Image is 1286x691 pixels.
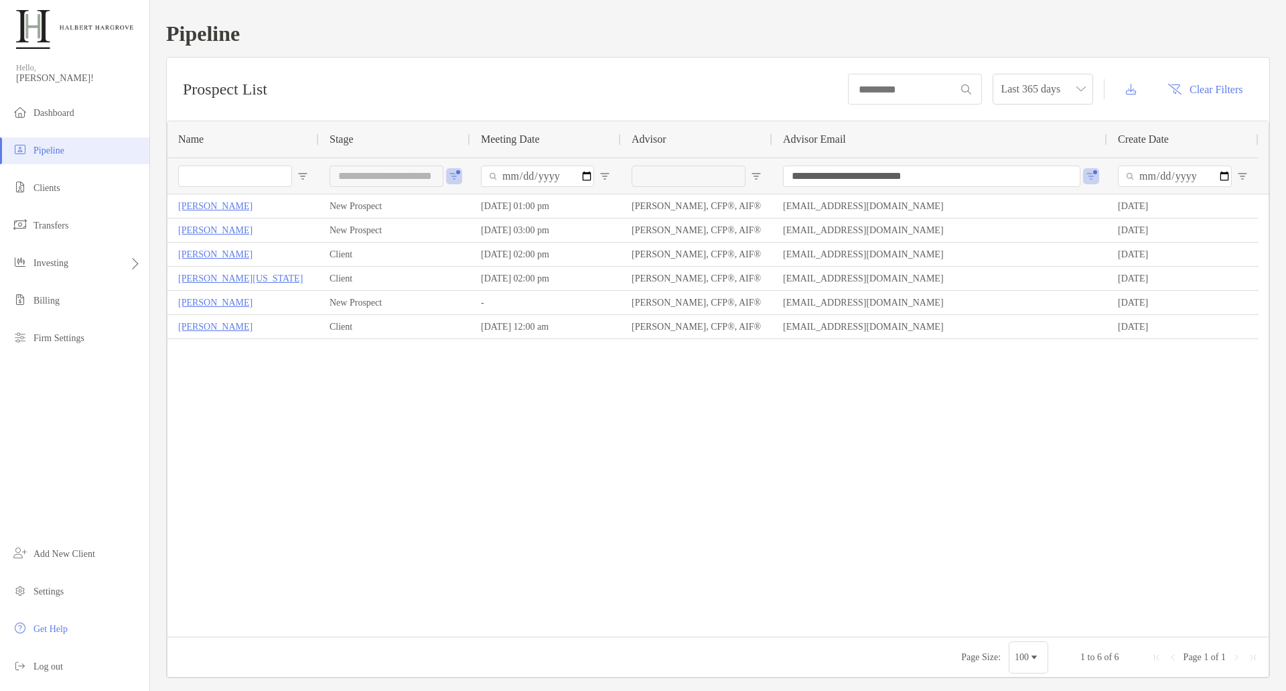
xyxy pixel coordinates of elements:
[1107,218,1259,242] div: [DATE]
[12,292,28,308] img: billing icon
[319,243,470,266] div: Client
[16,73,141,84] span: [PERSON_NAME]!
[33,108,74,118] span: Dashboard
[166,21,1270,46] h1: Pipeline
[33,333,84,343] span: Firm Settings
[772,315,1107,338] div: [EMAIL_ADDRESS][DOMAIN_NAME]
[1107,267,1259,290] div: [DATE]
[1115,652,1119,662] span: 6
[1107,243,1259,266] div: [DATE]
[33,296,60,306] span: Billing
[1015,652,1029,663] div: 100
[319,218,470,242] div: New Prospect
[12,104,28,120] img: dashboard icon
[178,246,253,263] p: [PERSON_NAME]
[1151,652,1162,663] div: First Page
[297,171,308,182] button: Open Filter Menu
[12,329,28,345] img: firm-settings icon
[178,166,292,187] input: Name Filter Input
[470,291,621,314] div: -
[12,545,28,561] img: add_new_client icon
[12,657,28,674] img: logout icon
[33,662,63,672] span: Log out
[961,652,1001,663] div: Page Size:
[621,315,772,338] div: [PERSON_NAME], CFP®, AIF®
[33,549,95,559] span: Add New Client
[33,145,64,155] span: Pipeline
[33,258,68,268] span: Investing
[449,171,459,182] button: Open Filter Menu
[783,166,1080,187] input: Advisor Email Filter Input
[12,254,28,270] img: investing icon
[470,194,621,218] div: [DATE] 01:00 pm
[470,267,621,290] div: [DATE] 02:00 pm
[783,133,846,145] span: Advisor Email
[1107,291,1259,314] div: [DATE]
[178,133,204,145] span: Name
[1221,652,1226,662] span: 1
[751,171,762,182] button: Open Filter Menu
[12,216,28,233] img: transfers icon
[1086,171,1096,182] button: Open Filter Menu
[621,291,772,314] div: [PERSON_NAME], CFP®, AIF®
[1107,315,1259,338] div: [DATE]
[470,243,621,266] div: [DATE] 02:00 pm
[1104,652,1112,662] span: of
[1001,74,1085,104] span: Last 365 days
[1097,652,1102,662] span: 6
[632,133,666,145] span: Advisor
[33,586,64,596] span: Settings
[16,5,133,54] img: Zoe Logo
[183,80,267,99] h3: Prospect List
[1204,652,1208,662] span: 1
[1118,166,1232,187] input: Create Date Filter Input
[12,620,28,636] img: get-help icon
[33,624,68,634] span: Get Help
[481,166,594,187] input: Meeting Date Filter Input
[319,291,470,314] div: New Prospect
[621,267,772,290] div: [PERSON_NAME], CFP®, AIF®
[33,221,68,231] span: Transfers
[470,218,621,242] div: [DATE] 03:00 pm
[772,243,1107,266] div: [EMAIL_ADDRESS][DOMAIN_NAME]
[772,267,1107,290] div: [EMAIL_ADDRESS][DOMAIN_NAME]
[1231,652,1242,663] div: Next Page
[961,84,971,95] img: input icon
[1247,652,1258,663] div: Last Page
[621,218,772,242] div: [PERSON_NAME], CFP®, AIF®
[1080,652,1085,662] span: 1
[1118,133,1169,145] span: Create Date
[1009,641,1048,674] div: Page Size
[12,141,28,158] img: pipeline icon
[330,133,354,145] span: Stage
[599,171,610,182] button: Open Filter Menu
[12,179,28,195] img: clients icon
[1088,652,1095,662] span: to
[178,294,253,311] a: [PERSON_NAME]
[178,222,253,239] a: [PERSON_NAME]
[178,318,253,335] a: [PERSON_NAME]
[1167,652,1178,663] div: Previous Page
[772,218,1107,242] div: [EMAIL_ADDRESS][DOMAIN_NAME]
[1107,194,1259,218] div: [DATE]
[621,194,772,218] div: [PERSON_NAME], CFP®, AIF®
[319,315,470,338] div: Client
[621,243,772,266] div: [PERSON_NAME], CFP®, AIF®
[1211,652,1219,662] span: of
[1184,652,1202,662] span: Page
[1157,74,1253,104] button: Clear Filters
[1237,171,1248,182] button: Open Filter Menu
[33,183,60,193] span: Clients
[772,194,1107,218] div: [EMAIL_ADDRESS][DOMAIN_NAME]
[481,133,540,145] span: Meeting Date
[470,315,621,338] div: [DATE] 12:00 am
[178,270,303,287] a: [PERSON_NAME][US_STATE]
[772,291,1107,314] div: [EMAIL_ADDRESS][DOMAIN_NAME]
[178,198,253,214] a: [PERSON_NAME]
[319,267,470,290] div: Client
